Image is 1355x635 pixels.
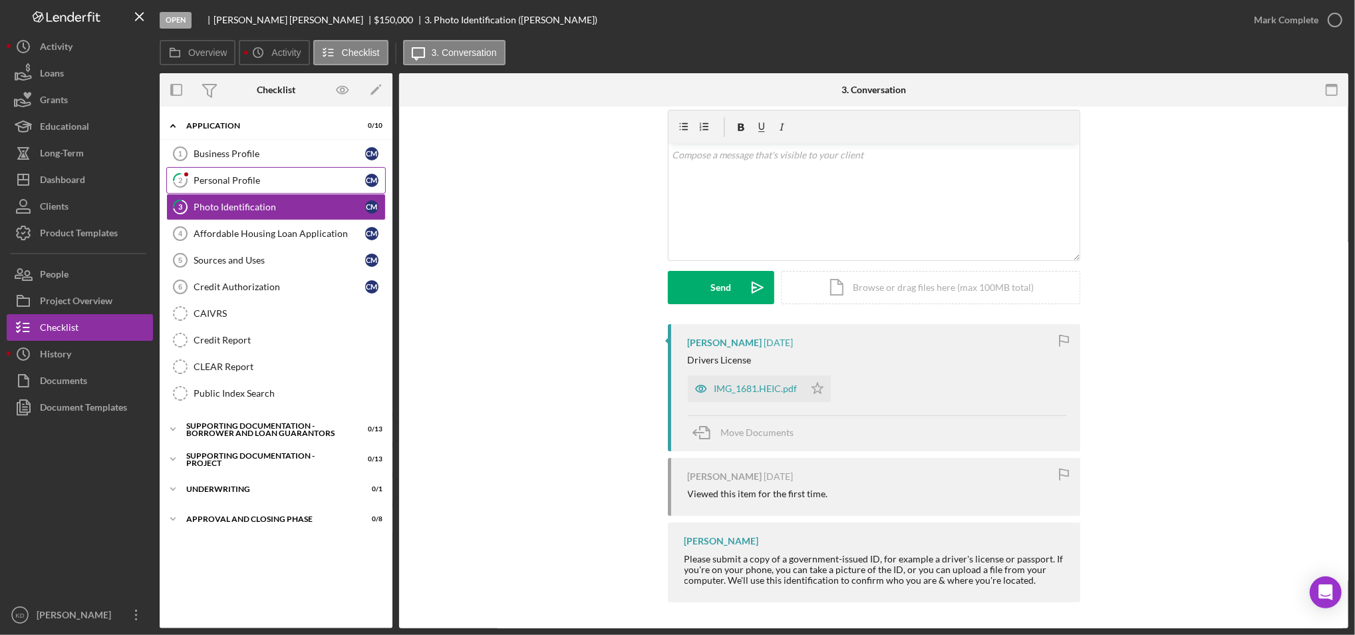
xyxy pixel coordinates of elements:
[40,341,71,371] div: History
[166,380,386,407] a: Public Index Search
[194,255,365,266] div: Sources and Uses
[186,122,349,130] div: Application
[194,388,385,399] div: Public Index Search
[40,367,87,397] div: Documents
[432,47,497,58] label: 3. Conversation
[365,147,378,160] div: C M
[178,150,182,158] tspan: 1
[40,33,73,63] div: Activity
[166,327,386,353] a: Credit Report
[7,288,153,314] button: Project Overview
[764,337,794,348] time: 2025-10-02 17:26
[7,314,153,341] button: Checklist
[688,355,752,365] div: Drivers License
[7,166,153,193] button: Dashboard
[40,314,78,344] div: Checklist
[178,256,182,264] tspan: 5
[40,394,127,424] div: Document Templates
[194,282,365,292] div: Credit Authorization
[714,383,798,394] div: IMG_1681.HEIC.pdf
[178,283,182,291] tspan: 6
[7,60,153,87] button: Loans
[160,40,235,65] button: Overview
[166,194,386,220] a: 3Photo IdentificationCM
[214,15,375,25] div: [PERSON_NAME] [PERSON_NAME]
[7,367,153,394] button: Documents
[688,337,762,348] div: [PERSON_NAME]
[359,515,382,523] div: 0 / 8
[166,220,386,247] a: 4Affordable Housing Loan ApplicationCM
[160,12,192,29] div: Open
[365,254,378,267] div: C M
[424,15,597,25] div: 3. Photo Identification ([PERSON_NAME])
[688,471,762,482] div: [PERSON_NAME]
[710,271,731,304] div: Send
[166,247,386,274] a: 5Sources and UsesCM
[166,274,386,300] a: 6Credit AuthorizationCM
[684,554,1067,586] div: Please submit a copy of a government-issued ID, for example a driver's license or passport. If yo...
[359,485,382,493] div: 0 / 1
[7,140,153,166] button: Long-Term
[688,375,831,402] button: IMG_1681.HEIC.pdf
[684,536,759,546] div: [PERSON_NAME]
[186,422,349,437] div: Supporting Documentation - Borrower and Loan Guarantors
[166,140,386,167] a: 1Business ProfileCM
[186,485,349,493] div: Underwriting
[194,202,365,212] div: Photo Identification
[178,176,182,184] tspan: 2
[313,40,388,65] button: Checklist
[359,455,382,463] div: 0 / 13
[194,228,365,239] div: Affordable Housing Loan Application
[194,148,365,159] div: Business Profile
[365,200,378,214] div: C M
[1241,7,1348,33] button: Mark Complete
[7,261,153,288] button: People
[188,47,227,58] label: Overview
[688,416,808,449] button: Move Documents
[342,47,380,58] label: Checklist
[721,427,794,438] span: Move Documents
[7,220,153,246] button: Product Templates
[40,220,118,250] div: Product Templates
[166,300,386,327] a: CAIVRS
[194,335,385,345] div: Credit Report
[178,202,182,211] tspan: 3
[257,85,295,95] div: Checklist
[365,280,378,294] div: C M
[7,113,153,140] button: Educational
[40,87,68,116] div: Grants
[7,193,153,220] button: Clients
[40,193,69,223] div: Clients
[841,85,906,95] div: 3. Conversation
[359,425,382,433] div: 0 / 13
[271,47,301,58] label: Activity
[7,87,153,113] button: Grants
[40,261,69,291] div: People
[7,341,153,367] button: History
[166,353,386,380] a: CLEAR Report
[40,288,112,317] div: Project Overview
[33,602,120,632] div: [PERSON_NAME]
[365,174,378,187] div: C M
[7,33,153,60] button: Activity
[688,489,828,499] div: Viewed this item for the first time.
[194,175,365,186] div: Personal Profile
[239,40,309,65] button: Activity
[365,227,378,240] div: C M
[668,271,774,304] button: Send
[7,602,153,628] button: KD[PERSON_NAME]
[15,612,24,619] text: KD
[764,471,794,482] time: 2025-09-27 14:18
[194,308,385,319] div: CAIVRS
